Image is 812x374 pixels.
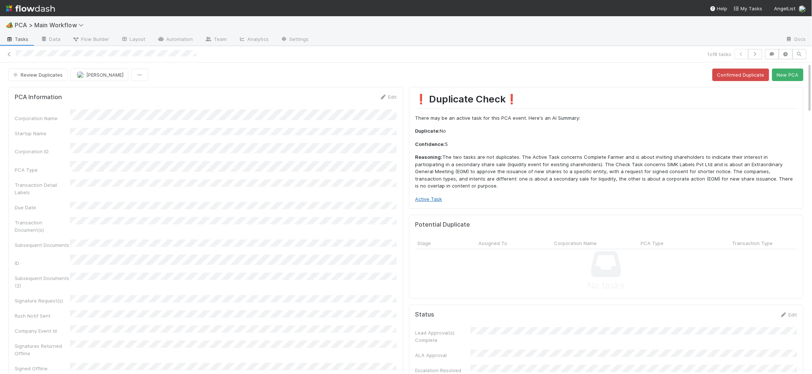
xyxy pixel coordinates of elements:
[415,127,798,135] p: No
[8,69,67,81] button: Review Duplicates
[380,94,397,100] a: Edit
[780,34,812,46] a: Docs
[15,148,70,155] div: Corporation ID
[15,241,70,249] div: Subsequent Documents
[415,154,798,190] p: The two tasks are not duplicates. The Active Task concerns Complete Farmer and is about inviting ...
[86,72,123,78] span: [PERSON_NAME]
[732,240,773,247] span: Transaction Type
[415,128,440,134] strong: Duplicate:
[479,240,508,247] span: Assigned To
[15,312,70,319] div: Rush Notif Sent
[415,196,442,202] a: Active Task
[12,72,63,78] span: Review Duplicates
[415,329,471,344] div: Lead Approval(s) Complete
[6,35,29,43] span: Tasks
[70,69,128,81] button: [PERSON_NAME]
[15,94,62,101] h5: PCA Information
[15,181,70,196] div: Transaction Detail Labels
[15,259,70,267] div: ID
[780,312,797,318] a: Edit
[799,5,806,13] img: avatar_2bce2475-05ee-46d3-9413-d3901f5fa03f.png
[415,93,798,108] h1: ❗ Duplicate Check❗️
[415,141,445,147] strong: Confidence:
[418,240,431,247] span: Stage
[774,6,796,11] span: AngelList
[15,166,70,174] div: PCA Type
[77,71,84,78] img: avatar_2bce2475-05ee-46d3-9413-d3901f5fa03f.png
[233,34,275,46] a: Analytics
[415,115,798,122] p: There may be an active task for this PCA event. Here's an AI Summary:
[415,367,471,374] div: Escalation Resolved
[66,34,115,46] a: Flow Builder
[712,69,769,81] button: Confirmed Duplicate
[72,35,109,43] span: Flow Builder
[15,204,70,211] div: Due Date
[6,2,55,15] img: logo-inverted-e16ddd16eac7371096b0.svg
[733,6,763,11] span: My Tasks
[733,5,763,12] a: My Tasks
[415,154,443,160] strong: Reasoning:
[415,311,435,318] h5: Status
[15,275,70,289] div: Subsequent Documents (2)
[151,34,199,46] a: Automation
[15,327,70,335] div: Company Event Id
[275,34,315,46] a: Settings
[15,115,70,122] div: Corporation Name
[588,279,625,293] span: No tasks
[415,221,470,228] h5: Potential Duplicate
[15,130,70,137] div: Startup Name
[710,5,728,12] div: Help
[15,297,70,304] div: Signature Request(s)
[15,219,70,234] div: Transaction Document(s)
[708,50,732,58] span: 1 of 8 tasks
[6,22,13,28] span: 🏕️
[35,34,66,46] a: Data
[199,34,233,46] a: Team
[415,141,798,148] p: 5
[554,240,597,247] span: Corporation Name
[772,69,804,81] button: New PCA
[15,342,70,357] div: Signatures Returned Offline
[641,240,664,247] span: PCA Type
[115,34,151,46] a: Layout
[415,352,471,359] div: ALA Approval
[15,21,87,29] span: PCA > Main Workflow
